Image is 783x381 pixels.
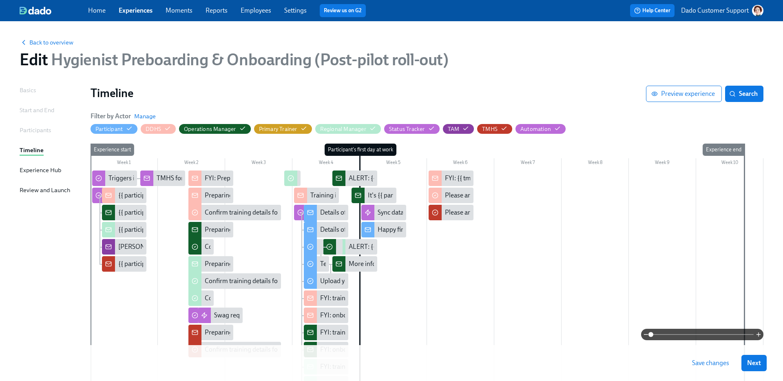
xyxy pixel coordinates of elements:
[361,222,406,237] div: Happy first day!
[378,208,452,217] div: Sync data to Sonicare sheet
[725,86,763,102] button: Search
[378,225,421,234] div: Happy first day!
[184,125,236,133] div: Operations Manager
[20,7,88,15] a: dado
[304,325,349,340] div: FYI: training details sent to new Hygienist {{ participant.fullName }} (starting {{ participant.s...
[88,7,106,14] a: Home
[515,124,566,134] button: Automation
[140,171,185,186] div: TMHS for {{ participant.locationCompany }}, {{ participant.territory }} has termed
[429,171,473,186] div: FYI: {{ tmhs.fullName }} has been asked to book 90 day check-in for you & new Hygienist {{ partic...
[284,7,307,14] a: Settings
[91,112,131,121] h6: Filter by Actor
[206,7,228,14] a: Reports
[205,225,451,234] div: Preparing for {{ participant.fullName }}'s start ({{ participant.startDate | MM/DD/YYYY }})
[629,158,696,169] div: Week 9
[188,222,233,237] div: Preparing for {{ participant.fullName }}'s start ({{ participant.startDate | MM/DD/YYYY }})
[349,242,739,251] div: ALERT: {{ participant.fullName }} is scheduled to start on {{ participant.startDate | MM/DD }} an...
[20,50,449,69] h1: Edit
[445,191,635,200] div: Please arrange 30-60-90 day check-ins for {{ participant.fullName }}
[360,158,427,169] div: Week 5
[108,174,173,183] div: Triggers if TMHS terms
[91,124,137,134] button: Participant
[205,191,547,200] div: Preparing for {{ participant.fullName }}'s start ({{ participant.startDate | MM/DD/YYYY }}, {{ pa...
[325,144,396,156] div: Participant's first day at work
[304,290,349,306] div: FYI: training details sent to new Hygienist {{ participant.fullName }} ({{ participant.locationCo...
[320,4,366,17] button: Review us on G2
[320,277,451,286] div: Upload your [MEDICAL_DATA] (BLS) certificate
[91,86,646,100] h1: Timeline
[141,124,176,134] button: DDHS
[681,6,749,15] p: Dado Customer Support
[630,4,675,17] button: Help Center
[95,125,123,133] div: Hide Participant
[92,171,137,186] div: Triggers if TMHS terms
[562,158,629,169] div: Week 8
[324,7,362,15] a: Review us on G2
[692,359,729,367] span: Save changes
[188,188,233,203] div: Preparing for {{ participant.fullName }}'s start ({{ participant.startDate | MM/DD/YYYY }}, {{ pa...
[741,355,767,371] button: Next
[320,328,648,337] div: FYI: training details sent to new Hygienist {{ participant.fullName }} (starting {{ participant.s...
[427,158,494,169] div: Week 6
[731,90,758,98] span: Search
[304,273,349,289] div: Upload your [MEDICAL_DATA] (BLS) certificate
[205,294,387,303] div: Confirm office location for {{ participant.fullName }}'s new hire kit
[157,174,380,183] div: TMHS for {{ participant.locationCompany }}, {{ participant.territory }} has termed
[188,290,214,306] div: Confirm office location for {{ participant.fullName }}'s new hire kit
[445,174,761,183] div: FYI: {{ tmhs.fullName }} has been asked to book 90 day check-in for you & new Hygienist {{ partic...
[20,126,51,135] div: Participants
[102,256,147,272] div: {{ participant.fullName }} ({{ participant.locationCompany }}) has cleared their background check
[188,325,233,340] div: Preparing for {{ participant.fullName }}'s start ({{ participant.startDate | MM/DD/YYYY }}, {{ pa...
[320,208,455,217] div: Details of your training at [GEOGRAPHIC_DATA]
[349,174,739,183] div: ALERT: {{ participant.fullName }} is scheduled to start on {{ participant.startDate | MM/DD }} an...
[445,208,635,217] div: Please arrange 30-60-90 day check-ins for {{ participant.fullName }}
[205,328,547,337] div: Preparing for {{ participant.fullName }}'s start ({{ participant.startDate | MM/DD/YYYY }}, {{ pa...
[118,242,393,251] div: [PERSON_NAME], RM & TMHS notified about {{ participant.fullName }} passing background check
[102,222,147,237] div: {{ participant.fullName }} ({{ participant.locationCompany }}) has cleared their background check
[20,166,61,175] div: Experience Hub
[482,125,498,133] div: Hide TMHS
[320,125,366,133] div: Hide Regional Manager
[134,112,156,120] span: Manage
[102,239,147,255] div: [PERSON_NAME], RM & TMHS notified about {{ participant.fullName }} passing background check
[179,124,251,134] button: Operations Manager
[20,106,54,115] div: Start and End
[349,259,487,268] div: More information about {{ participant.fullName }}
[205,208,352,217] div: Confirm training details for {{ participant.fullName }}
[118,208,348,217] div: {{ participant.fullName }} ({{ participant.role }}) has cleared their background check
[118,225,386,234] div: {{ participant.fullName }} ({{ participant.locationCompany }}) has cleared their background check
[118,259,386,268] div: {{ participant.fullName }} ({{ participant.locationCompany }}) has cleared their background check
[188,239,214,255] div: Confirm office location for {{ participant.fullName }}'s new hire kit
[118,191,386,200] div: {{ participant.fullName }} ({{ participant.locationCompany }}) has cleared their background check
[254,124,312,134] button: Primary Trainer
[20,186,70,195] div: Review and Launch
[320,225,466,234] div: Details of your onboarding at [GEOGRAPHIC_DATA]
[205,277,352,286] div: Confirm training details for {{ participant.fullName }}
[320,259,385,268] div: Tell us more about you!
[646,86,722,102] button: Preview experience
[752,5,763,16] img: AATXAJw-nxTkv1ws5kLOi-TQIsf862R-bs_0p3UQSuGH=s96-c
[304,222,349,237] div: Details of your onboarding at [GEOGRAPHIC_DATA]
[304,342,349,357] div: FYI: onboarding details sent to new Hygiene Assistant {{ participant.fullName }} ({{ participant....
[188,256,233,272] div: Preparing for {{ participant.fullName }}'s start ({{ participant.startDate | MM/DD/YYYY }}, {{ pa...
[205,242,387,251] div: Confirm office location for {{ participant.fullName }}'s new hire kit
[686,355,735,371] button: Save changes
[304,256,330,272] div: Tell us more about you!
[292,158,360,169] div: Week 4
[259,125,297,133] div: Hide Primary Trainer
[188,342,281,357] div: Confirm training details for {{ participant.fullName }}
[20,146,44,155] div: Timeline
[443,124,474,134] button: TAM
[384,124,440,134] button: Status Tracker
[20,38,73,47] button: Back to overview
[429,188,473,203] div: Please arrange 30-60-90 day check-ins for {{ participant.fullName }}
[102,205,147,220] div: {{ participant.fullName }} ({{ participant.role }}) has cleared their background check
[188,273,281,289] div: Confirm training details for {{ participant.fullName }}
[494,158,562,169] div: Week 7
[653,90,715,98] span: Preview experience
[368,191,496,200] div: It's {{ participant.fullName }}'s first day [DATE]
[320,294,721,303] div: FYI: training details sent to new Hygienist {{ participant.fullName }} ({{ participant.locationCo...
[48,50,448,69] span: Hygienist Preboarding & Onboarding (Post-pilot roll-out)
[188,205,281,220] div: Confirm training details for {{ participant.fullName }}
